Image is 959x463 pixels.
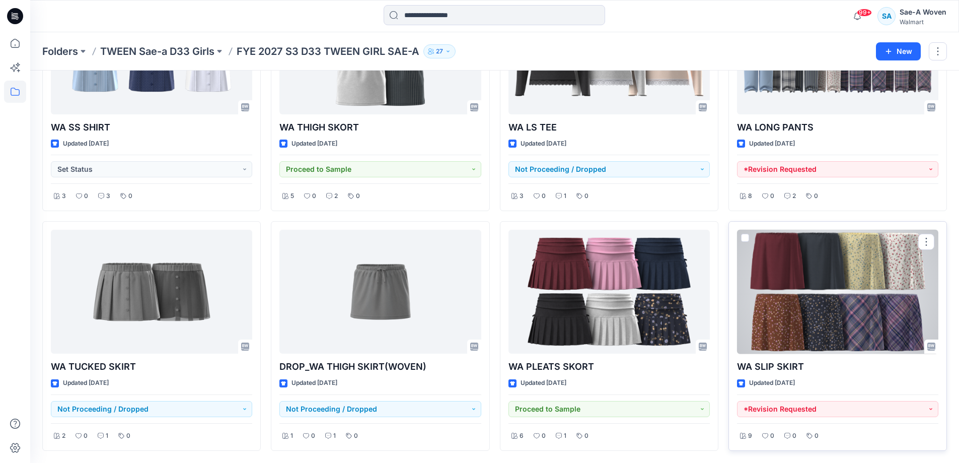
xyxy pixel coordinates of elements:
[51,360,252,374] p: WA TUCKED SKIRT
[542,191,546,202] p: 0
[279,120,481,135] p: WA THIGH SKORT
[584,431,588,441] p: 0
[62,431,65,441] p: 2
[63,139,109,149] p: Updated [DATE]
[100,44,214,58] a: TWEEN Sae-a D33 Girls
[770,431,774,441] p: 0
[749,378,795,388] p: Updated [DATE]
[291,378,337,388] p: Updated [DATE]
[520,191,524,202] p: 3
[737,230,938,354] a: WA SLIP SKIRT
[857,9,872,17] span: 99+
[279,360,481,374] p: DROP_WA THIGH SKIRT(WOVEN)
[436,46,443,57] p: 27
[521,378,566,388] p: Updated [DATE]
[737,360,938,374] p: WA SLIP SKIRT
[290,191,294,202] p: 5
[748,431,752,441] p: 9
[63,378,109,388] p: Updated [DATE]
[106,431,108,441] p: 1
[51,230,252,354] a: WA TUCKED SKIRT
[128,191,132,202] p: 0
[290,431,293,441] p: 1
[84,191,88,202] p: 0
[748,191,752,202] p: 8
[770,191,774,202] p: 0
[877,7,896,25] div: SA
[749,139,795,149] p: Updated [DATE]
[51,120,252,135] p: WA SS SHIRT
[815,431,819,441] p: 0
[542,431,546,441] p: 0
[508,230,710,354] a: WA PLEATS SKORT
[84,431,88,441] p: 0
[737,120,938,135] p: WA LONG PANTS
[508,120,710,135] p: WA LS TEE
[508,360,710,374] p: WA PLEATS SKORT
[900,6,946,18] div: Sae-A Woven
[423,44,456,58] button: 27
[814,191,818,202] p: 0
[356,191,360,202] p: 0
[279,230,481,354] a: DROP_WA THIGH SKIRT(WOVEN)
[311,431,315,441] p: 0
[237,44,419,58] p: FYE 2027 S3 D33 TWEEN GIRL SAE-A
[521,139,566,149] p: Updated [DATE]
[564,191,566,202] p: 1
[900,18,946,26] div: Walmart
[106,191,110,202] p: 3
[876,42,921,60] button: New
[126,431,130,441] p: 0
[792,191,796,202] p: 2
[42,44,78,58] a: Folders
[520,431,524,441] p: 6
[334,191,338,202] p: 2
[792,431,796,441] p: 0
[333,431,336,441] p: 1
[312,191,316,202] p: 0
[584,191,588,202] p: 0
[564,431,566,441] p: 1
[291,139,337,149] p: Updated [DATE]
[62,191,66,202] p: 3
[354,431,358,441] p: 0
